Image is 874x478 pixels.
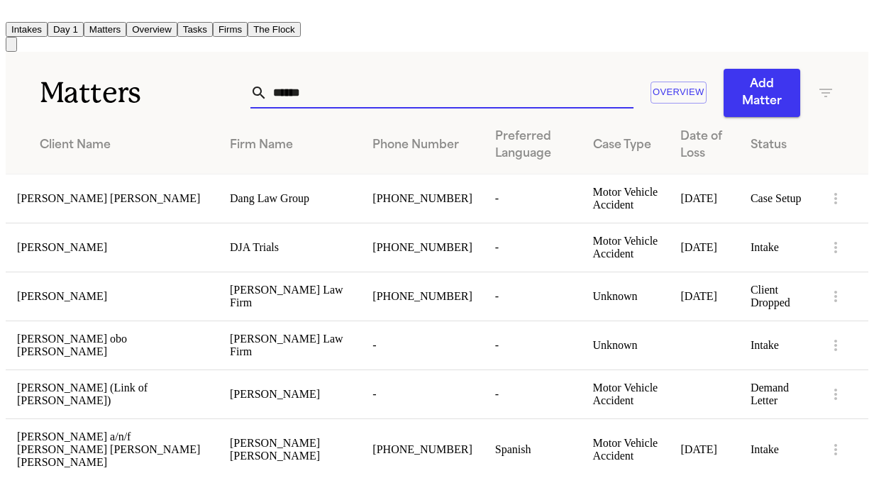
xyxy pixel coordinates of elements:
[495,128,570,162] div: Preferred Language
[213,22,248,37] button: Firms
[126,22,177,37] button: Overview
[218,223,361,272] td: DJA Trials
[669,272,739,321] td: [DATE]
[739,223,816,272] td: Intake
[218,321,361,369] td: [PERSON_NAME] Law Firm
[6,6,23,19] img: Finch Logo
[651,82,707,104] button: Overview
[372,137,472,154] div: Phone Number
[6,9,23,21] a: Home
[739,272,816,321] td: Client Dropped
[361,321,483,369] td: -
[17,333,127,357] span: [PERSON_NAME] obo [PERSON_NAME]
[361,223,483,272] td: [PHONE_NUMBER]
[6,23,48,35] a: Intakes
[40,75,250,111] h1: Matters
[17,430,200,468] span: [PERSON_NAME] a/n/f [PERSON_NAME] [PERSON_NAME] [PERSON_NAME]
[17,241,107,253] span: [PERSON_NAME]
[177,22,213,37] button: Tasks
[17,192,200,204] span: [PERSON_NAME] [PERSON_NAME]
[84,22,126,37] button: Matters
[484,369,582,418] td: -
[6,22,48,37] button: Intakes
[484,272,582,321] td: -
[739,369,816,418] td: Demand Letter
[361,272,483,321] td: [PHONE_NUMBER]
[582,223,670,272] td: Motor Vehicle Accident
[582,369,670,418] td: Motor Vehicle Accident
[17,382,148,406] span: [PERSON_NAME] (Link of [PERSON_NAME])
[230,137,350,154] div: Firm Name
[739,174,816,223] td: Case Setup
[669,223,739,272] td: [DATE]
[582,321,670,369] td: Unknown
[48,22,84,37] button: Day 1
[218,174,361,223] td: Dang Law Group
[484,321,582,369] td: -
[84,23,126,35] a: Matters
[361,369,483,418] td: -
[126,23,177,35] a: Overview
[582,272,670,321] td: Unknown
[484,174,582,223] td: -
[739,321,816,369] td: Intake
[218,272,361,321] td: [PERSON_NAME] Law Firm
[177,23,213,35] a: Tasks
[669,174,739,223] td: [DATE]
[248,22,301,37] button: The Flock
[484,223,582,272] td: -
[724,69,800,117] button: Add Matter
[751,137,804,154] div: Status
[48,23,84,35] a: Day 1
[248,23,301,35] a: The Flock
[213,23,248,35] a: Firms
[17,290,107,302] span: [PERSON_NAME]
[40,137,207,154] div: Client Name
[582,174,670,223] td: Motor Vehicle Accident
[593,137,658,154] div: Case Type
[361,174,483,223] td: [PHONE_NUMBER]
[218,369,361,418] td: [PERSON_NAME]
[680,128,727,162] div: Date of Loss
